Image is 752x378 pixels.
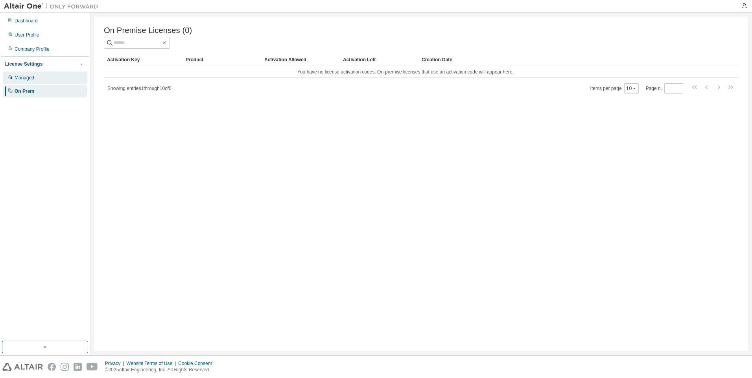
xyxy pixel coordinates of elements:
div: License Settings [5,61,42,67]
img: linkedin.svg [74,363,82,371]
div: Creation Date [422,53,704,66]
div: Website Terms of Use [126,360,178,367]
span: Items per page [590,83,639,94]
img: facebook.svg [48,363,56,371]
div: Activation Allowed [264,53,337,66]
div: Privacy [105,360,126,367]
img: Altair One [4,2,102,10]
span: Page n. [646,83,683,94]
p: © 2025 Altair Engineering, Inc. All Rights Reserved. [105,367,217,373]
div: Dashboard [15,18,38,24]
button: 10 [626,85,637,92]
div: Company Profile [15,46,50,52]
div: On Prem [15,88,34,94]
td: You have no license activation codes. On-premise licenses that use an activation code will appear... [104,66,707,78]
span: On Premise Licenses (0) [104,26,192,35]
img: altair_logo.svg [2,363,43,371]
div: Activation Key [107,53,179,66]
img: youtube.svg [87,363,98,371]
div: Cookie Consent [178,360,216,367]
img: instagram.svg [61,363,69,371]
div: Activation Left [343,53,415,66]
div: Managed [15,75,34,81]
div: Product [186,53,258,66]
span: Showing entries 1 through 10 of 0 [107,86,171,91]
div: User Profile [15,32,39,38]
